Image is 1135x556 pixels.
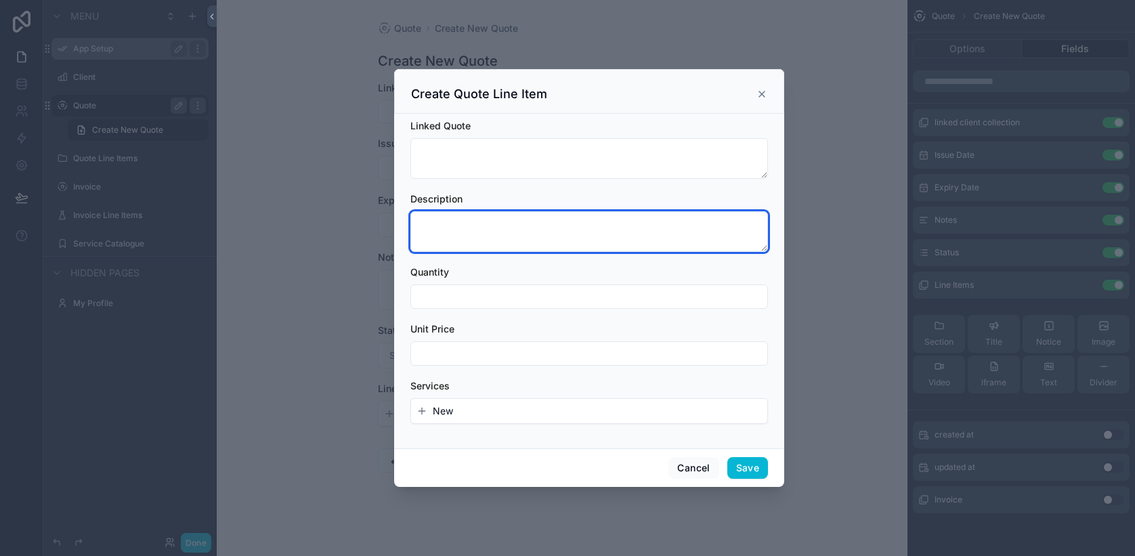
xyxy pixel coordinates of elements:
span: Services [410,380,450,391]
span: Description [410,193,463,205]
h3: Create Quote Line Item [411,86,547,102]
span: New [433,404,453,418]
button: Save [727,457,768,479]
span: Quantity [410,266,449,278]
button: Cancel [668,457,719,479]
button: New [416,404,762,418]
span: Linked Quote [410,120,471,131]
span: Unit Price [410,323,454,335]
